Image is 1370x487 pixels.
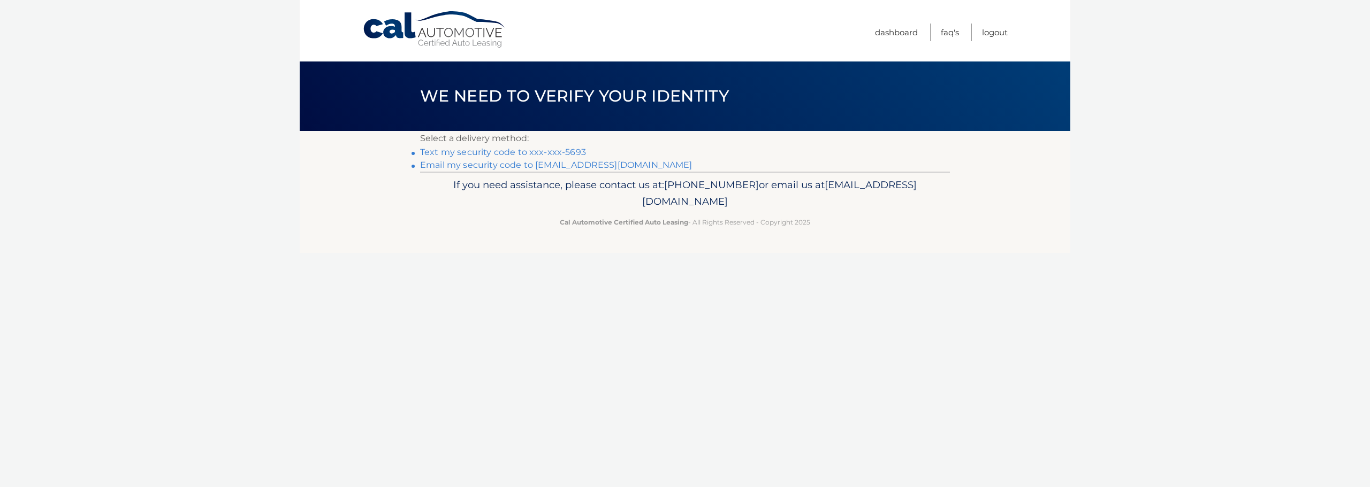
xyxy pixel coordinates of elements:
[664,179,759,191] span: [PHONE_NUMBER]
[420,147,586,157] a: Text my security code to xxx-xxx-5693
[982,24,1008,41] a: Logout
[875,24,918,41] a: Dashboard
[560,218,688,226] strong: Cal Automotive Certified Auto Leasing
[941,24,959,41] a: FAQ's
[427,176,943,211] p: If you need assistance, please contact us at: or email us at
[420,160,692,170] a: Email my security code to [EMAIL_ADDRESS][DOMAIN_NAME]
[362,11,507,49] a: Cal Automotive
[420,86,729,106] span: We need to verify your identity
[427,217,943,228] p: - All Rights Reserved - Copyright 2025
[420,131,950,146] p: Select a delivery method:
